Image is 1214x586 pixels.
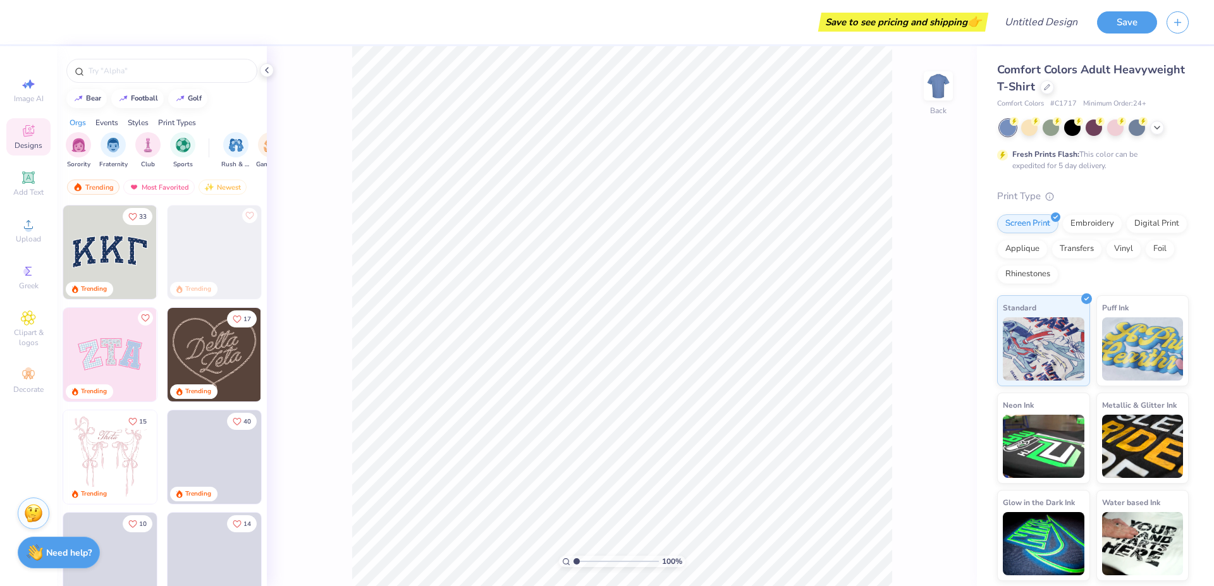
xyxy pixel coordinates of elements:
div: Applique [997,240,1048,259]
span: Club [141,160,155,169]
div: Vinyl [1106,240,1141,259]
button: Like [227,310,257,327]
button: Save [1097,11,1157,34]
button: golf [168,89,207,108]
div: Trending [81,284,107,294]
span: Upload [16,234,41,244]
span: 17 [243,316,251,322]
input: Untitled Design [995,9,1088,35]
button: bear [66,89,107,108]
span: Add Text [13,187,44,197]
div: Events [95,117,118,128]
span: Image AI [14,94,44,104]
button: filter button [66,132,91,169]
div: Most Favorited [123,180,195,195]
div: bear [86,95,101,102]
span: Comfort Colors Adult Heavyweight T-Shirt [997,62,1185,94]
span: Puff Ink [1102,301,1129,314]
button: filter button [135,132,161,169]
img: Sorority Image [71,138,86,152]
div: filter for Rush & Bid [221,132,250,169]
span: Comfort Colors [997,99,1044,109]
img: Newest.gif [204,183,214,192]
div: filter for Game Day [256,132,285,169]
img: Standard [1003,317,1084,381]
div: Digital Print [1126,214,1187,233]
img: Neon Ink [1003,415,1084,478]
div: Back [930,105,947,116]
div: Trending [67,180,120,195]
img: trend_line.gif [73,95,83,102]
img: 12710c6a-dcc0-49ce-8688-7fe8d5f96fe2 [168,308,261,401]
div: Rhinestones [997,265,1058,284]
button: filter button [170,132,195,169]
img: trending.gif [73,183,83,192]
span: Decorate [13,384,44,394]
img: edfb13fc-0e43-44eb-bea2-bf7fc0dd67f9 [156,205,250,299]
button: Like [123,208,152,225]
img: trend_line.gif [175,95,185,102]
div: Trending [81,489,107,499]
img: Glow in the Dark Ink [1003,512,1084,575]
span: Designs [15,140,42,150]
div: Styles [128,117,149,128]
img: most_fav.gif [129,183,139,192]
img: Water based Ink [1102,512,1184,575]
img: Club Image [141,138,155,152]
button: Like [123,515,152,532]
div: Screen Print [997,214,1058,233]
img: 5ee11766-d822-42f5-ad4e-763472bf8dcf [156,308,250,401]
div: This color can be expedited for 5 day delivery. [1012,149,1168,171]
div: filter for Sorority [66,132,91,169]
img: Metallic & Glitter Ink [1102,415,1184,478]
img: Rush & Bid Image [229,138,243,152]
span: # C1717 [1050,99,1077,109]
span: Sports [173,160,193,169]
img: Puff Ink [1102,317,1184,381]
img: 9980f5e8-e6a1-4b4a-8839-2b0e9349023c [63,308,157,401]
div: Print Type [997,189,1189,204]
strong: Need help? [46,547,92,559]
div: Embroidery [1062,214,1122,233]
button: football [111,89,164,108]
div: Print Types [158,117,196,128]
span: Neon Ink [1003,398,1034,412]
strong: Fresh Prints Flash: [1012,149,1079,159]
div: Newest [199,180,247,195]
button: Like [242,208,257,223]
span: Rush & Bid [221,160,250,169]
button: Like [227,413,257,430]
div: golf [188,95,202,102]
div: football [131,95,158,102]
span: Fraternity [99,160,128,169]
button: filter button [221,132,250,169]
img: ead2b24a-117b-4488-9b34-c08fd5176a7b [261,308,354,401]
span: 15 [139,418,147,425]
span: 10 [139,521,147,527]
img: 3b9aba4f-e317-4aa7-a679-c95a879539bd [63,205,157,299]
input: Try "Alpha" [87,64,249,77]
button: Like [123,413,152,430]
span: 100 % [662,556,682,567]
div: filter for Fraternity [99,132,128,169]
span: Metallic & Glitter Ink [1102,398,1177,412]
div: Save to see pricing and shipping [821,13,985,32]
div: Trending [185,284,211,294]
span: Clipart & logos [6,327,51,348]
span: 40 [243,418,251,425]
span: 14 [243,521,251,527]
span: Sorority [67,160,90,169]
img: Fraternity Image [106,138,120,152]
div: filter for Sports [170,132,195,169]
div: Trending [81,387,107,396]
span: Minimum Order: 24 + [1083,99,1146,109]
span: Standard [1003,301,1036,314]
span: 33 [139,214,147,220]
button: filter button [99,132,128,169]
div: filter for Club [135,132,161,169]
span: 👉 [967,14,981,29]
span: Greek [19,281,39,291]
img: 83dda5b0-2158-48ca-832c-f6b4ef4c4536 [63,410,157,504]
img: Game Day Image [264,138,278,152]
div: Trending [185,387,211,396]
